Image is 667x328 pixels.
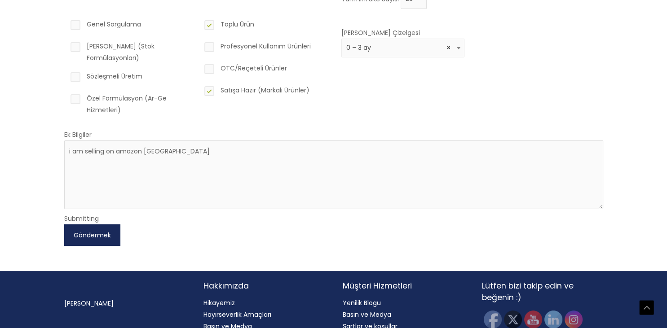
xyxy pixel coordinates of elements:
h2: Müşteri Hizmetleri [343,280,464,292]
button: Göndermek [64,224,120,246]
a: Yenilik Blogu [343,298,381,307]
a: Basın ve Medya [343,310,391,319]
span: 0 – 3 ay [341,39,465,57]
a: [PERSON_NAME] [64,299,114,308]
label: Profesyonel Kullanım Ürünleri [203,40,326,56]
label: Özel Formülasyon (Ar-Ge Hizmetleri) [69,92,192,116]
label: Satışa Hazır (Markalı Ürünler) [203,84,326,100]
div: Submitting [64,213,603,224]
h2: Lütfen bizi takip edin ve beğenin :) [482,280,603,304]
label: OTC/Reçeteli Ürünler [203,62,326,78]
span: Remove all items [446,44,451,52]
label: [PERSON_NAME] Çizelgesi [341,28,420,37]
label: Genel Sorgulama [69,18,192,34]
label: Sözleşmeli Üretim [69,70,192,86]
label: Ek Bilgiler [64,130,92,139]
label: Toplu Ürün [203,18,326,34]
label: [PERSON_NAME] (Stok Formülasyonları) [69,40,192,64]
nav: Menu [64,297,186,309]
h2: Hakkımızda [203,280,325,292]
span: 0 – 3 ay [346,44,459,52]
a: Hayırseverlik Amaçları [203,310,271,319]
a: Hikayemiz [203,298,235,307]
